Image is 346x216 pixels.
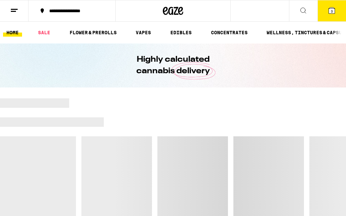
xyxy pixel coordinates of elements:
a: VAPES [132,28,154,37]
a: CONCENTRATES [208,28,251,37]
a: SALE [35,28,54,37]
a: HOME [3,28,22,37]
a: FLOWER & PREROLLS [66,28,120,37]
a: EDIBLES [167,28,195,37]
span: 3 [331,9,333,13]
h1: Highly calculated cannabis delivery [117,54,229,77]
button: 3 [318,0,346,21]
